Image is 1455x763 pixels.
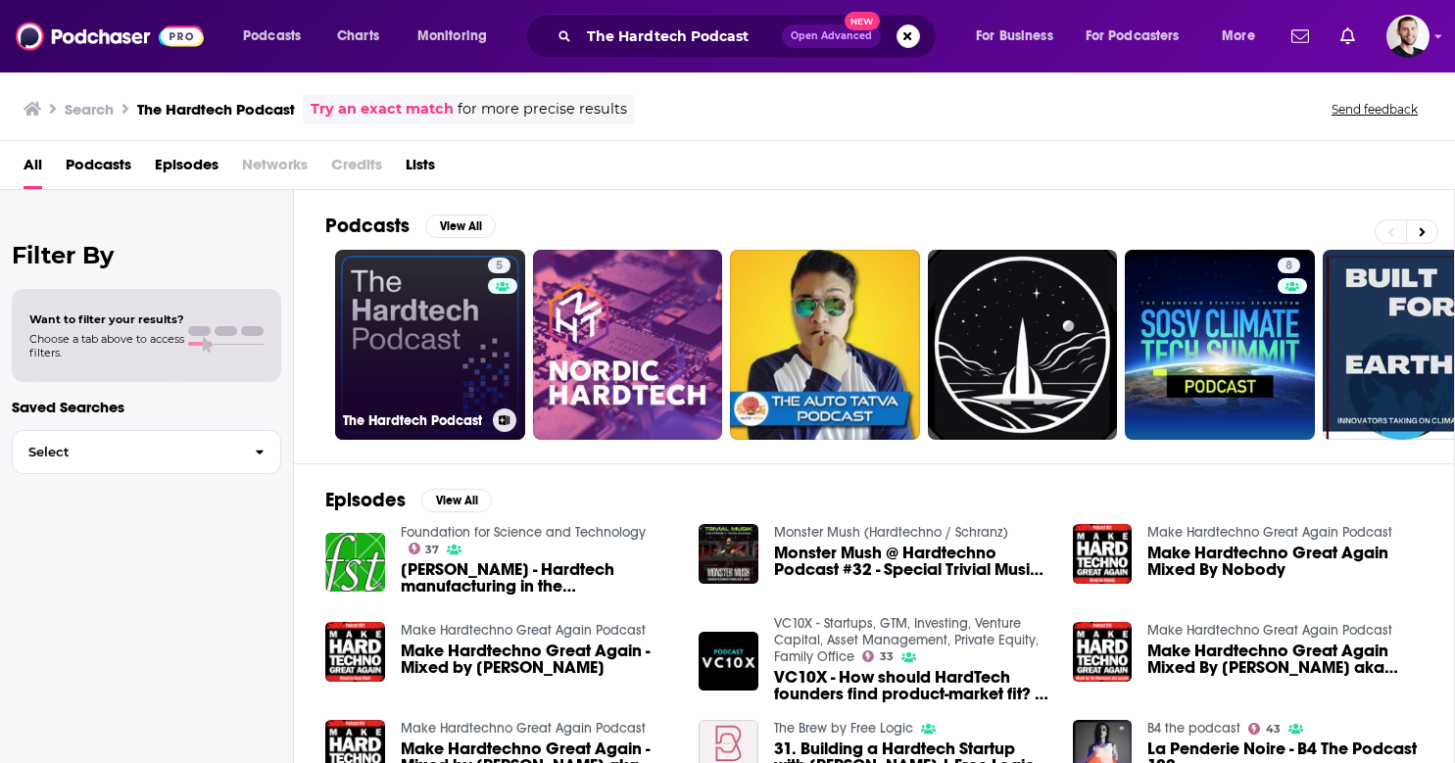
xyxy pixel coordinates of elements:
[229,21,326,52] button: open menu
[544,14,955,59] div: Search podcasts, credits, & more...
[311,98,454,120] a: Try an exact match
[401,524,646,541] a: Foundation for Science and Technology
[401,622,646,639] a: Make Hardtechno Great Again Podcast
[1266,725,1281,734] span: 43
[791,31,872,41] span: Open Advanced
[343,412,485,429] h3: The Hardtech Podcast
[1284,20,1317,53] a: Show notifications dropdown
[1147,720,1240,737] a: B4 the podcast
[1147,545,1423,578] a: Make Hardtechno Great Again Mixed By Nobody
[406,149,435,189] a: Lists
[337,23,379,50] span: Charts
[401,643,676,676] span: Make Hardtechno Great Again - Mixed by [PERSON_NAME]
[880,652,894,661] span: 33
[421,489,492,512] button: View All
[774,669,1049,702] span: VC10X - How should HardTech founders find product-market fit? - [PERSON_NAME], General Partner, P...
[1073,524,1133,584] img: Make Hardtechno Great Again Mixed By Nobody
[401,720,646,737] a: Make Hardtechno Great Again Podcast
[401,561,676,595] a: Peter Marsh - Hardtech manufacturing in the UK
[335,250,525,440] a: 5The Hardtech Podcast
[1147,524,1392,541] a: Make Hardtechno Great Again Podcast
[16,18,204,55] img: Podchaser - Follow, Share and Rate Podcasts
[12,430,281,474] button: Select
[331,149,382,189] span: Credits
[137,100,295,119] h3: The Hardtech Podcast
[401,643,676,676] a: Make Hardtechno Great Again - Mixed by Dave Blunt
[496,257,503,276] span: 5
[1208,21,1280,52] button: open menu
[862,650,894,662] a: 33
[774,669,1049,702] a: VC10X - How should HardTech founders find product-market fit? - Andrew Haughian, General Partner,...
[782,24,881,48] button: Open AdvancedNew
[29,312,184,326] span: Want to filter your results?
[845,12,880,30] span: New
[458,98,627,120] span: for more precise results
[325,214,410,238] h2: Podcasts
[774,615,1039,665] a: VC10X - Startups, GTM, Investing, Venture Capital, Asset Management, Private Equity, Family Office
[976,23,1053,50] span: For Business
[1147,643,1423,676] a: Make Hardtechno Great Again Mixed By Tim Neumann aka Lunatic
[425,215,496,238] button: View All
[12,398,281,416] p: Saved Searches
[401,561,676,595] span: [PERSON_NAME] - Hardtech manufacturing in the [GEOGRAPHIC_DATA]
[1222,23,1255,50] span: More
[325,488,492,512] a: EpisodesView All
[325,622,385,682] img: Make Hardtechno Great Again - Mixed by Dave Blunt
[12,241,281,269] h2: Filter By
[325,214,496,238] a: PodcastsView All
[1073,622,1133,682] img: Make Hardtechno Great Again Mixed By Tim Neumann aka Lunatic
[774,524,1008,541] a: Monster Mush (Hardtechno / Schranz)
[774,545,1049,578] a: Monster Mush @ Hardtechno Podcast #32 - Special Trivial Musik WAREHOUSE DGTL STAGE
[1386,15,1430,58] button: Show profile menu
[774,720,913,737] a: The Brew by Free Logic
[325,533,385,593] img: Peter Marsh - Hardtech manufacturing in the UK
[13,446,239,458] span: Select
[155,149,218,189] a: Episodes
[1285,257,1292,276] span: 8
[29,332,184,359] span: Choose a tab above to access filters.
[409,543,440,554] a: 37
[425,546,439,554] span: 37
[1326,101,1424,118] button: Send feedback
[962,21,1078,52] button: open menu
[699,632,758,691] img: VC10X - How should HardTech founders find product-market fit? - Andrew Haughian, General Partner,...
[488,258,510,273] a: 5
[1073,21,1208,52] button: open menu
[1086,23,1180,50] span: For Podcasters
[1147,622,1392,639] a: Make Hardtechno Great Again Podcast
[699,524,758,584] img: Monster Mush @ Hardtechno Podcast #32 - Special Trivial Musik WAREHOUSE DGTL STAGE
[1248,723,1281,735] a: 43
[242,149,308,189] span: Networks
[404,21,512,52] button: open menu
[325,488,406,512] h2: Episodes
[1147,643,1423,676] span: Make Hardtechno Great Again Mixed By [PERSON_NAME] aka Lunatic
[324,21,391,52] a: Charts
[1125,250,1315,440] a: 8
[1386,15,1430,58] span: Logged in as jaheld24
[66,149,131,189] a: Podcasts
[65,100,114,119] h3: Search
[1333,20,1363,53] a: Show notifications dropdown
[579,21,782,52] input: Search podcasts, credits, & more...
[1278,258,1300,273] a: 8
[417,23,487,50] span: Monitoring
[24,149,42,189] a: All
[243,23,301,50] span: Podcasts
[1386,15,1430,58] img: User Profile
